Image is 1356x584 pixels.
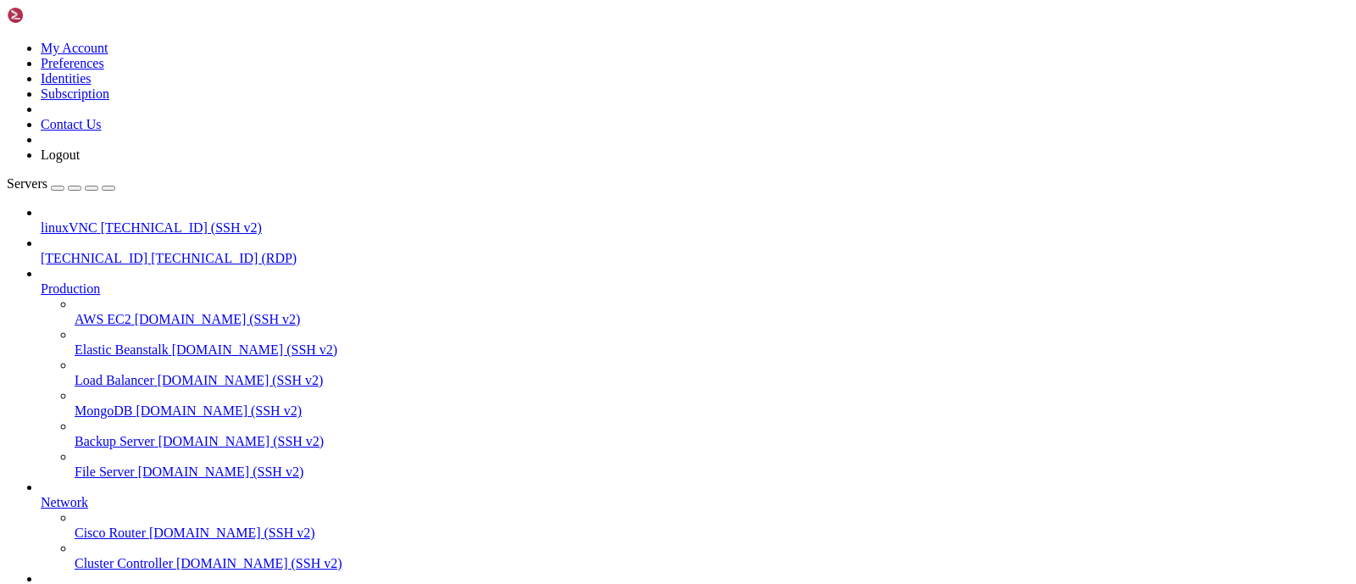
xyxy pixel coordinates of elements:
li: Backup Server [DOMAIN_NAME] (SSH v2) [75,419,1349,449]
span: [DOMAIN_NAME] (SSH v2) [158,434,325,448]
span: [DOMAIN_NAME] (SSH v2) [136,403,302,418]
a: AWS EC2 [DOMAIN_NAME] (SSH v2) [75,312,1349,327]
span: [TECHNICAL_ID] (SSH v2) [101,220,262,235]
span: Cluster Controller [75,556,173,570]
a: Identities [41,71,92,86]
a: Elastic Beanstalk [DOMAIN_NAME] (SSH v2) [75,342,1349,358]
span: [DOMAIN_NAME] (SSH v2) [158,373,324,387]
a: Load Balancer [DOMAIN_NAME] (SSH v2) [75,373,1349,388]
a: Logout [41,147,80,162]
li: Production [41,266,1349,480]
a: Network [41,495,1349,510]
a: MongoDB [DOMAIN_NAME] (SSH v2) [75,403,1349,419]
a: Backup Server [DOMAIN_NAME] (SSH v2) [75,434,1349,449]
li: Elastic Beanstalk [DOMAIN_NAME] (SSH v2) [75,327,1349,358]
span: [DOMAIN_NAME] (SSH v2) [135,312,301,326]
span: [DOMAIN_NAME] (SSH v2) [138,464,304,479]
span: Cisco Router [75,526,146,540]
span: [TECHNICAL_ID] [41,251,147,265]
a: linuxVNC [TECHNICAL_ID] (SSH v2) [41,220,1349,236]
li: Cluster Controller [DOMAIN_NAME] (SSH v2) [75,541,1349,571]
span: [TECHNICAL_ID] (RDP) [151,251,297,265]
span: Load Balancer [75,373,154,387]
span: [DOMAIN_NAME] (SSH v2) [149,526,315,540]
span: File Server [75,464,135,479]
li: [TECHNICAL_ID] [TECHNICAL_ID] (RDP) [41,236,1349,266]
a: [TECHNICAL_ID] [TECHNICAL_ID] (RDP) [41,251,1349,266]
span: MongoDB [75,403,132,418]
span: Network [41,495,88,509]
span: Production [41,281,100,296]
a: Subscription [41,86,109,101]
li: MongoDB [DOMAIN_NAME] (SSH v2) [75,388,1349,419]
a: Cisco Router [DOMAIN_NAME] (SSH v2) [75,526,1349,541]
span: [DOMAIN_NAME] (SSH v2) [172,342,338,357]
li: Network [41,480,1349,571]
span: Elastic Beanstalk [75,342,169,357]
img: Shellngn [7,7,104,24]
a: Production [41,281,1349,297]
span: [DOMAIN_NAME] (SSH v2) [176,556,342,570]
span: AWS EC2 [75,312,131,326]
li: Cisco Router [DOMAIN_NAME] (SSH v2) [75,510,1349,541]
a: Servers [7,176,115,191]
a: File Server [DOMAIN_NAME] (SSH v2) [75,464,1349,480]
a: My Account [41,41,108,55]
a: Cluster Controller [DOMAIN_NAME] (SSH v2) [75,556,1349,571]
li: File Server [DOMAIN_NAME] (SSH v2) [75,449,1349,480]
span: Servers [7,176,47,191]
li: linuxVNC [TECHNICAL_ID] (SSH v2) [41,205,1349,236]
span: linuxVNC [41,220,97,235]
li: Load Balancer [DOMAIN_NAME] (SSH v2) [75,358,1349,388]
span: Backup Server [75,434,155,448]
a: Contact Us [41,117,102,131]
li: AWS EC2 [DOMAIN_NAME] (SSH v2) [75,297,1349,327]
a: Preferences [41,56,104,70]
